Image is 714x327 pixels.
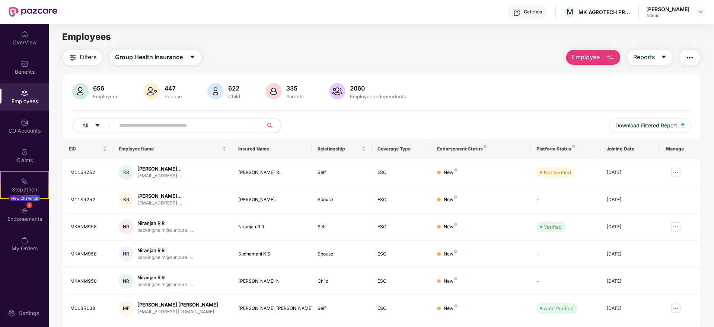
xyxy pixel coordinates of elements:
div: New [444,196,457,203]
div: [PERSON_NAME] R... [238,169,306,176]
div: [DATE] [606,196,654,203]
button: Reportscaret-down [628,50,672,65]
div: [PERSON_NAME] N [238,278,306,285]
div: Child [227,93,242,99]
span: Download Filtered Report [615,121,677,130]
div: Platform Status [536,146,594,152]
div: ESC [377,196,425,203]
div: packing.nelm@sunpure.i... [137,281,193,288]
div: [EMAIL_ADDRESS].... [137,172,182,180]
div: New [444,278,457,285]
img: svg+xml;base64,PHN2ZyBpZD0iU2V0dGluZy0yMHgyMCIgeG1sbnM9Imh0dHA6Ly93d3cudzMub3JnLzIwMDAvc3ZnIiB3aW... [8,309,15,317]
div: Not Verified [544,169,571,176]
img: svg+xml;base64,PHN2ZyB4bWxucz0iaHR0cDovL3d3dy53My5vcmcvMjAwMC9zdmciIHdpZHRoPSI4IiBoZWlnaHQ9IjgiIH... [454,250,457,253]
div: ESC [377,169,425,176]
div: Employees [92,93,120,99]
img: svg+xml;base64,PHN2ZyBpZD0iQ0RfQWNjb3VudHMiIGRhdGEtbmFtZT0iQ0QgQWNjb3VudHMiIHhtbG5zPSJodHRwOi8vd3... [21,119,28,126]
div: 656 [92,85,120,92]
button: Download Filtered Report [609,118,691,133]
img: manageButton [670,221,682,233]
img: svg+xml;base64,PHN2ZyB4bWxucz0iaHR0cDovL3d3dy53My5vcmcvMjAwMC9zdmciIHdpZHRoPSI4IiBoZWlnaHQ9IjgiIH... [454,304,457,307]
img: New Pazcare Logo [9,7,57,17]
img: svg+xml;base64,PHN2ZyB4bWxucz0iaHR0cDovL3d3dy53My5vcmcvMjAwMC9zdmciIHhtbG5zOnhsaW5rPSJodHRwOi8vd3... [329,83,345,99]
div: Auto Verified [544,305,574,312]
td: - [530,268,600,295]
div: [DATE] [606,251,654,258]
div: [DATE] [606,305,654,312]
div: ESC [377,305,425,312]
img: svg+xml;base64,PHN2ZyBpZD0iTXlfT3JkZXJzIiBkYXRhLW5hbWU9Ik15IE9yZGVycyIgeG1sbnM9Imh0dHA6Ly93d3cudz... [21,236,28,244]
div: New [444,169,457,176]
img: svg+xml;base64,PHN2ZyBpZD0iQmVuZWZpdHMiIHhtbG5zPSJodHRwOi8vd3d3LnczLm9yZy8yMDAwL3N2ZyIgd2lkdGg9Ij... [21,60,28,67]
span: caret-down [661,54,667,61]
img: svg+xml;base64,PHN2ZyBpZD0iRHJvcGRvd24tMzJ4MzIiIHhtbG5zPSJodHRwOi8vd3d3LnczLm9yZy8yMDAwL3N2ZyIgd2... [698,9,704,15]
img: svg+xml;base64,PHN2ZyB4bWxucz0iaHR0cDovL3d3dy53My5vcmcvMjAwMC9zdmciIHhtbG5zOnhsaW5rPSJodHRwOi8vd3... [72,83,89,99]
div: New [444,305,457,312]
div: NR [119,274,134,289]
div: MK AGROTECH PRIVATE LIMITED [578,9,631,16]
img: manageButton [670,302,682,314]
div: Self [318,169,365,176]
div: NR [119,247,134,261]
div: Niranjan R R [137,220,193,227]
button: search [262,118,281,133]
img: svg+xml;base64,PHN2ZyB4bWxucz0iaHR0cDovL3d3dy53My5vcmcvMjAwMC9zdmciIHdpZHRoPSI4IiBoZWlnaHQ9IjgiIH... [454,277,457,280]
div: MKANM958 [70,223,107,231]
img: svg+xml;base64,PHN2ZyBpZD0iRW5kb3JzZW1lbnRzIiB4bWxucz0iaHR0cDovL3d3dy53My5vcmcvMjAwMC9zdmciIHdpZH... [21,207,28,215]
div: Admin [646,13,689,19]
span: caret-down [95,123,100,129]
img: svg+xml;base64,PHN2ZyBpZD0iSG9tZSIgeG1sbnM9Imh0dHA6Ly93d3cudzMub3JnLzIwMDAvc3ZnIiB3aWR0aD0iMjAiIG... [21,31,28,38]
div: Settings [17,309,41,317]
div: New [444,251,457,258]
img: svg+xml;base64,PHN2ZyBpZD0iSGVscC0zMngzMiIgeG1sbnM9Imh0dHA6Ly93d3cudzMub3JnLzIwMDAvc3ZnIiB3aWR0aD... [513,9,521,16]
div: M11SR138 [70,305,107,312]
div: Endorsement Status [437,146,525,152]
span: Filters [80,53,96,62]
div: Self [318,223,365,231]
button: Group Health Insurancecaret-down [109,50,201,65]
div: ESC [377,278,425,285]
img: svg+xml;base64,PHN2ZyB4bWxucz0iaHR0cDovL3d3dy53My5vcmcvMjAwMC9zdmciIHhtbG5zOnhsaW5rPSJodHRwOi8vd3... [207,83,224,99]
div: [PERSON_NAME] [PERSON_NAME] [238,305,306,312]
div: MF [119,301,134,316]
div: Spouse [163,93,184,99]
div: Get Help [524,9,542,15]
img: svg+xml;base64,PHN2ZyB4bWxucz0iaHR0cDovL3d3dy53My5vcmcvMjAwMC9zdmciIHdpZHRoPSI4IiBoZWlnaHQ9IjgiIH... [484,145,487,148]
div: 622 [227,85,242,92]
div: packing.nelm@sunpure.i... [137,254,193,261]
div: [PERSON_NAME] [646,6,689,13]
div: MKANM958 [70,278,107,285]
div: Spouse [318,251,365,258]
img: svg+xml;base64,PHN2ZyB4bWxucz0iaHR0cDovL3d3dy53My5vcmcvMjAwMC9zdmciIHdpZHRoPSIyMSIgaGVpZ2h0PSIyMC... [21,178,28,185]
div: 2060 [348,85,408,92]
div: M11SR252 [70,169,107,176]
span: All [82,121,88,130]
div: New Challenge [9,195,40,201]
div: [EMAIL_ADDRESS][DOMAIN_NAME] [137,308,218,315]
div: 1 [26,202,32,208]
img: svg+xml;base64,PHN2ZyB4bWxucz0iaHR0cDovL3d3dy53My5vcmcvMjAwMC9zdmciIHdpZHRoPSIyNCIgaGVpZ2h0PSIyNC... [685,53,694,62]
div: Niranjan R R [238,223,306,231]
div: 447 [163,85,184,92]
span: Employees [62,31,111,42]
div: [EMAIL_ADDRESS].... [137,200,182,207]
img: svg+xml;base64,PHN2ZyB4bWxucz0iaHR0cDovL3d3dy53My5vcmcvMjAwMC9zdmciIHhtbG5zOnhsaW5rPSJodHRwOi8vd3... [681,123,685,127]
div: [DATE] [606,278,654,285]
div: Employees+dependents [348,93,408,99]
th: Relationship [312,139,371,159]
div: [PERSON_NAME]... [137,193,182,200]
div: Parents [285,93,305,99]
div: New [444,223,457,231]
div: MKANM958 [70,251,107,258]
div: Niranjan R R [137,247,193,254]
img: manageButton [670,166,682,178]
div: Niranjan R R [137,274,193,281]
span: EID [69,146,101,152]
div: Self [318,305,365,312]
div: [DATE] [606,169,654,176]
button: Employee [566,50,620,65]
div: 335 [285,85,305,92]
img: svg+xml;base64,PHN2ZyB4bWxucz0iaHR0cDovL3d3dy53My5vcmcvMjAwMC9zdmciIHhtbG5zOnhsaW5rPSJodHRwOi8vd3... [144,83,160,99]
span: Reports [633,53,655,62]
img: svg+xml;base64,PHN2ZyB4bWxucz0iaHR0cDovL3d3dy53My5vcmcvMjAwMC9zdmciIHhtbG5zOnhsaW5rPSJodHRwOi8vd3... [606,53,615,62]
